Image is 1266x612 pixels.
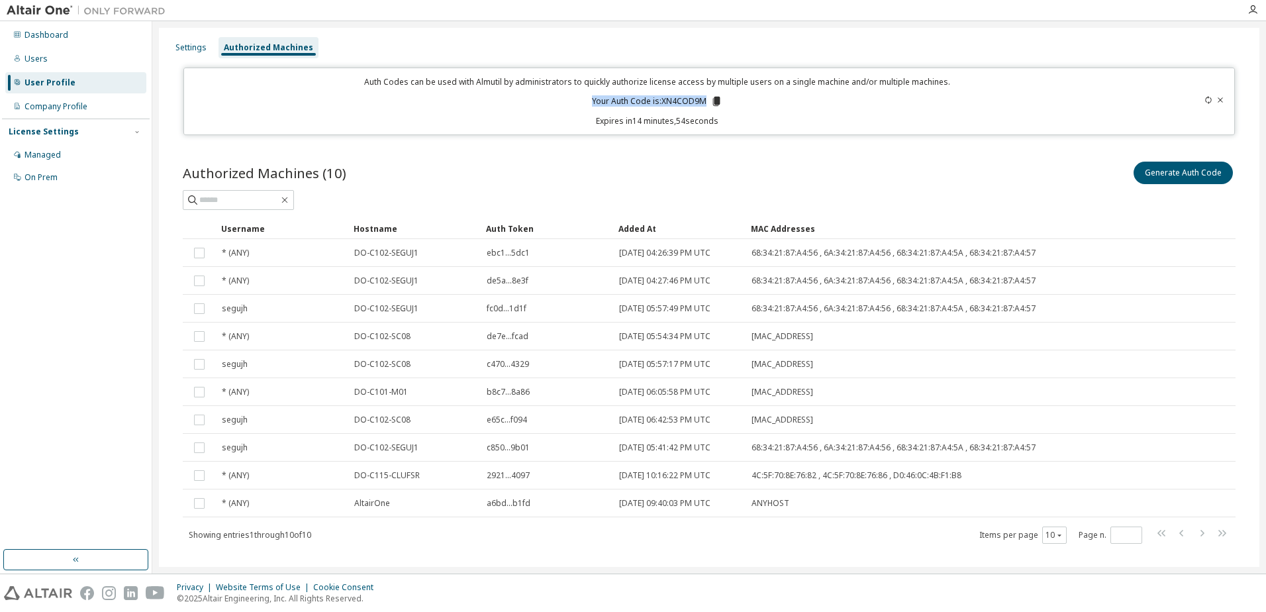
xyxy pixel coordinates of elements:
span: [MAC_ADDRESS] [752,415,813,425]
span: segujh [222,303,248,314]
span: [DATE] 04:26:39 PM UTC [619,248,710,258]
span: * (ANY) [222,498,249,509]
div: License Settings [9,127,79,137]
span: [MAC_ADDRESS] [752,387,813,397]
span: segujh [222,359,248,370]
div: Cookie Consent [313,582,381,593]
div: Hostname [354,218,475,239]
div: MAC Addresses [751,218,1094,239]
span: AltairOne [354,498,390,509]
span: DO-C102-SC08 [354,415,411,425]
div: On Prem [24,172,58,183]
span: segujh [222,415,248,425]
img: instagram.svg [102,586,116,600]
button: 10 [1046,530,1063,540]
span: Authorized Machines (10) [183,164,346,182]
span: * (ANY) [222,276,249,286]
div: Username [221,218,343,239]
span: [DATE] 05:41:42 PM UTC [619,442,710,453]
span: de7e...fcad [487,331,528,342]
span: DO-C101-M01 [354,387,408,397]
div: Users [24,54,48,64]
span: [DATE] 05:57:49 PM UTC [619,303,710,314]
span: [DATE] 05:54:34 PM UTC [619,331,710,342]
span: [DATE] 06:05:58 PM UTC [619,387,710,397]
span: c470...4329 [487,359,529,370]
div: Privacy [177,582,216,593]
span: 68:34:21:87:A4:56 , 6A:34:21:87:A4:56 , 68:34:21:87:A4:5A , 68:34:21:87:A4:57 [752,276,1036,286]
span: DO-C115-CLUFSR [354,470,420,481]
span: [DATE] 05:57:17 PM UTC [619,359,710,370]
span: [DATE] 10:16:22 PM UTC [619,470,710,481]
span: [MAC_ADDRESS] [752,331,813,342]
button: Generate Auth Code [1134,162,1233,184]
img: linkedin.svg [124,586,138,600]
p: Expires in 14 minutes, 54 seconds [192,115,1124,127]
span: * (ANY) [222,248,249,258]
img: Altair One [7,4,172,17]
div: Company Profile [24,101,87,112]
span: b8c7...8a86 [487,387,530,397]
span: de5a...8e3f [487,276,528,286]
span: DO-C102-SC08 [354,331,411,342]
span: DO-C102-SEGUJ1 [354,442,418,453]
p: Your Auth Code is: XN4COD9M [592,95,722,107]
p: © 2025 Altair Engineering, Inc. All Rights Reserved. [177,593,381,604]
span: ebc1...5dc1 [487,248,530,258]
span: ANYHOST [752,498,789,509]
span: fc0d...1d1f [487,303,526,314]
span: Items per page [979,527,1067,544]
span: DO-C102-SEGUJ1 [354,276,418,286]
span: 68:34:21:87:A4:56 , 6A:34:21:87:A4:56 , 68:34:21:87:A4:5A , 68:34:21:87:A4:57 [752,442,1036,453]
img: youtube.svg [146,586,165,600]
span: DO-C102-SC08 [354,359,411,370]
div: User Profile [24,77,75,88]
span: * (ANY) [222,331,249,342]
div: Dashboard [24,30,68,40]
span: Page n. [1079,527,1142,544]
span: a6bd...b1fd [487,498,530,509]
div: Authorized Machines [224,42,313,53]
span: * (ANY) [222,470,249,481]
span: Showing entries 1 through 10 of 10 [189,529,311,540]
span: e65c...f094 [487,415,527,425]
span: c850...9b01 [487,442,530,453]
div: Settings [175,42,207,53]
img: facebook.svg [80,586,94,600]
span: 68:34:21:87:A4:56 , 6A:34:21:87:A4:56 , 68:34:21:87:A4:5A , 68:34:21:87:A4:57 [752,303,1036,314]
span: 4C:5F:70:8E:76:82 , 4C:5F:70:8E:76:86 , D0:46:0C:4B:F1:B8 [752,470,961,481]
span: DO-C102-SEGUJ1 [354,303,418,314]
div: Website Terms of Use [216,582,313,593]
span: DO-C102-SEGUJ1 [354,248,418,258]
span: [DATE] 09:40:03 PM UTC [619,498,710,509]
div: Managed [24,150,61,160]
span: [MAC_ADDRESS] [752,359,813,370]
p: Auth Codes can be used with Almutil by administrators to quickly authorize license access by mult... [192,76,1124,87]
span: [DATE] 06:42:53 PM UTC [619,415,710,425]
div: Added At [618,218,740,239]
span: segujh [222,442,248,453]
span: [DATE] 04:27:46 PM UTC [619,276,710,286]
img: altair_logo.svg [4,586,72,600]
span: 2921...4097 [487,470,530,481]
span: 68:34:21:87:A4:56 , 6A:34:21:87:A4:56 , 68:34:21:87:A4:5A , 68:34:21:87:A4:57 [752,248,1036,258]
span: * (ANY) [222,387,249,397]
div: Auth Token [486,218,608,239]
